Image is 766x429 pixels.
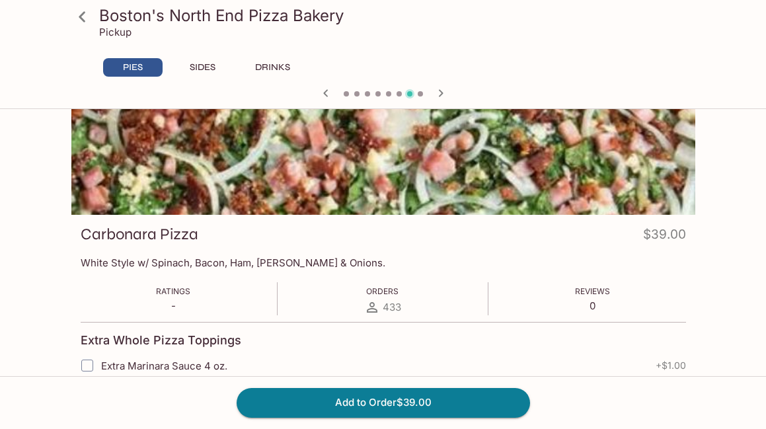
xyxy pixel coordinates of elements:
[81,224,198,245] h3: Carbonara Pizza
[575,286,610,296] span: Reviews
[103,58,163,77] button: PIES
[99,26,132,38] p: Pickup
[243,58,303,77] button: DRINKS
[156,299,190,312] p: -
[99,5,690,26] h3: Boston's North End Pizza Bakery
[656,360,686,371] span: + $1.00
[366,286,399,296] span: Orders
[575,299,610,312] p: 0
[173,58,233,77] button: SIDES
[237,388,530,417] button: Add to Order$39.00
[643,224,686,250] h4: $39.00
[383,301,401,313] span: 433
[101,360,227,372] span: Extra Marinara Sauce 4 oz.
[81,256,686,269] p: White Style w/ Spinach, Bacon, Ham, [PERSON_NAME] & Onions.
[71,40,695,215] div: Carbonara Pizza
[156,286,190,296] span: Ratings
[81,333,241,348] h4: Extra Whole Pizza Toppings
